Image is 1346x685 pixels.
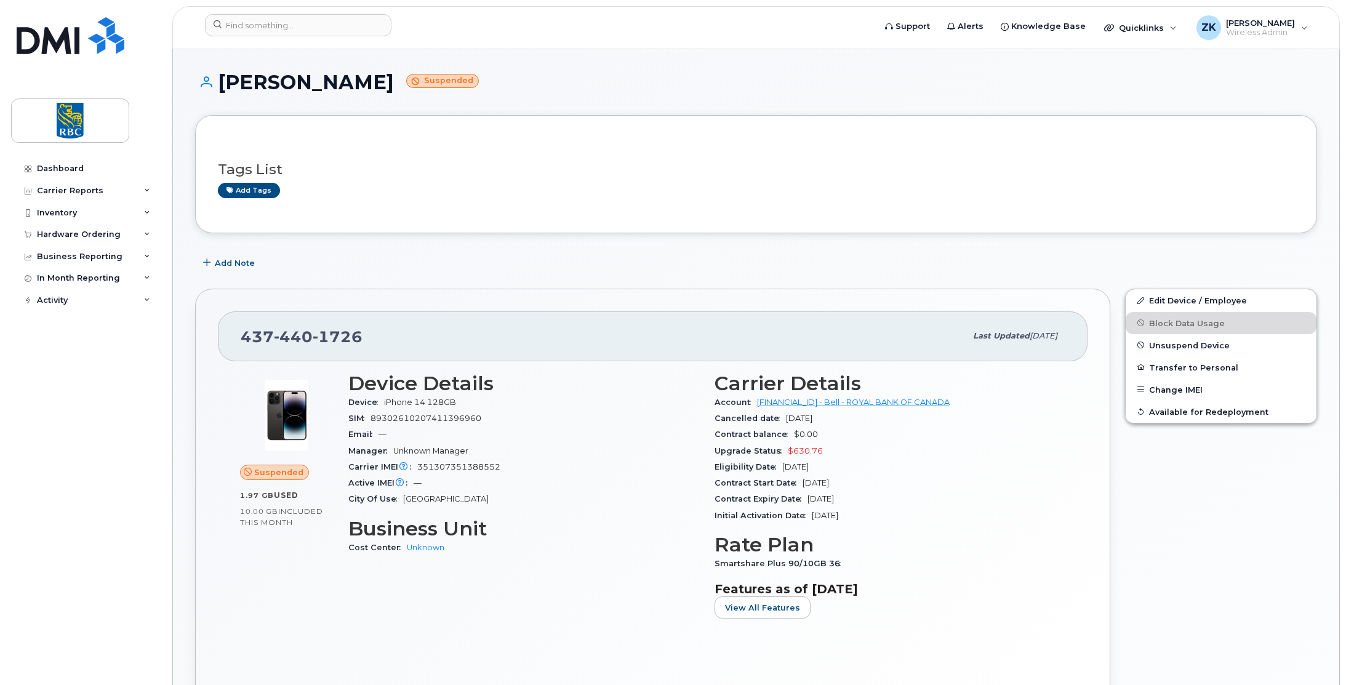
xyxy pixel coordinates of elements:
span: Active IMEI [348,478,414,487]
button: Transfer to Personal [1126,356,1316,379]
a: Unknown [407,543,444,552]
span: — [379,430,387,439]
span: 89302610207411396960 [371,414,481,423]
span: Initial Activation Date [715,511,812,520]
span: Last updated [973,331,1030,340]
span: Contract Start Date [715,478,803,487]
span: $0.00 [794,430,818,439]
span: 1726 [313,327,363,346]
small: Suspended [406,74,479,88]
span: 1.97 GB [240,491,274,500]
h3: Device Details [348,372,700,395]
span: City Of Use [348,494,403,503]
span: [DATE] [786,414,812,423]
span: Account [715,398,757,407]
span: Device [348,398,384,407]
span: View All Features [725,602,800,614]
button: Block Data Usage [1126,312,1316,334]
span: Add Note [215,257,255,269]
span: [DATE] [807,494,834,503]
span: Email [348,430,379,439]
span: iPhone 14 128GB [384,398,456,407]
a: [FINANCIAL_ID] - Bell - ROYAL BANK OF CANADA [757,398,950,407]
span: Cost Center [348,543,407,552]
button: Available for Redeployment [1126,401,1316,423]
span: [DATE] [803,478,829,487]
span: [DATE] [782,462,809,471]
span: [DATE] [1030,331,1057,340]
span: [GEOGRAPHIC_DATA] [403,494,489,503]
span: — [414,478,422,487]
span: Suspended [254,467,303,478]
span: Unsuspend Device [1149,340,1230,350]
span: Contract balance [715,430,794,439]
span: 440 [274,327,313,346]
span: Carrier IMEI [348,462,417,471]
span: Cancelled date [715,414,786,423]
span: 351307351388552 [417,462,500,471]
h3: Tags List [218,162,1294,177]
button: Add Note [195,252,265,274]
a: Edit Device / Employee [1126,289,1316,311]
span: Upgrade Status [715,446,788,455]
span: Contract Expiry Date [715,494,807,503]
span: 10.00 GB [240,507,278,516]
span: included this month [240,507,323,527]
h3: Features as of [DATE] [715,582,1066,596]
span: [DATE] [812,511,838,520]
h3: Carrier Details [715,372,1066,395]
button: Change IMEI [1126,379,1316,401]
h3: Rate Plan [715,534,1066,556]
span: Eligibility Date [715,462,782,471]
span: Smartshare Plus 90/10GB 36 [715,559,847,568]
span: 437 [241,327,363,346]
h1: [PERSON_NAME] [195,71,1317,93]
span: Available for Redeployment [1149,407,1268,416]
a: Add tags [218,183,280,198]
span: Unknown Manager [393,446,468,455]
span: $630.76 [788,446,823,455]
img: image20231002-3703462-njx0qo.jpeg [250,379,324,452]
span: used [274,491,298,500]
span: SIM [348,414,371,423]
button: View All Features [715,596,811,619]
span: Manager [348,446,393,455]
button: Unsuspend Device [1126,334,1316,356]
h3: Business Unit [348,518,700,540]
